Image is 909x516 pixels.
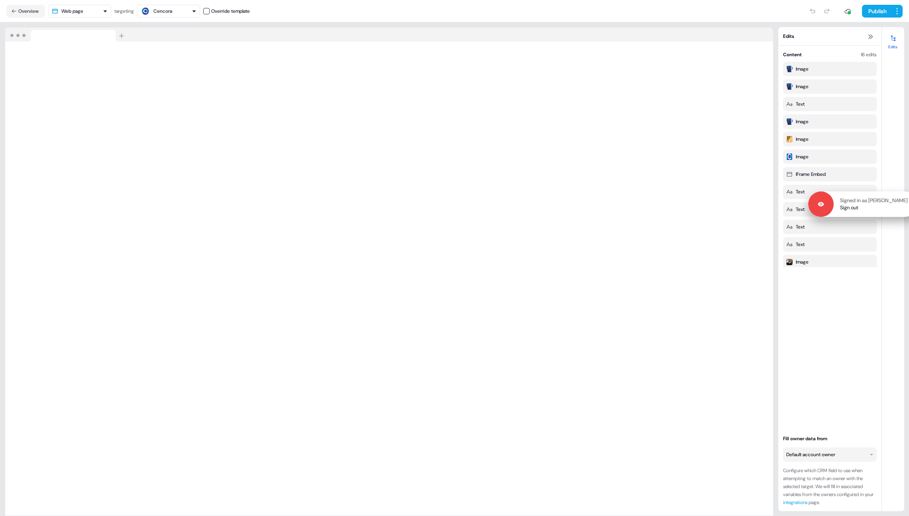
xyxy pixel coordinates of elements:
[783,499,807,506] a: integrations
[796,135,809,143] div: Image
[861,51,877,59] div: 16 edits
[783,32,794,40] span: Edits
[796,205,805,213] div: Text
[783,467,877,506] div: Configure which CRM field to use when attempting to match an owner with the selected target. We w...
[862,5,891,18] button: Publish
[840,204,858,211] a: Sign out
[785,255,794,269] img: Modified image
[783,447,877,462] button: Default account owner
[137,5,200,18] button: Cencora
[114,7,134,15] div: targeting
[882,32,904,49] button: Edits
[796,223,805,231] div: Text
[783,435,877,443] div: Fill owner data from
[61,7,83,15] div: Web page
[796,118,809,126] div: Image
[5,28,128,42] img: Browser topbar
[6,5,45,18] button: Overview
[785,114,794,129] img: Modified image
[785,132,794,146] img: Modified image
[796,170,826,178] div: IFrame Embed
[211,7,250,15] div: Override template
[796,258,809,266] div: Image
[796,153,809,161] div: Image
[785,79,794,94] img: Modified image
[785,150,794,164] img: Modified image
[786,451,835,459] div: Default account owner
[796,83,809,91] div: Image
[153,7,172,15] div: Cencora
[840,197,908,204] p: Signed in as [PERSON_NAME]
[796,100,805,108] div: Text
[796,65,809,73] div: Image
[796,240,805,248] div: Text
[796,188,805,196] div: Text
[785,62,794,76] img: Modified image
[783,51,802,59] div: Content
